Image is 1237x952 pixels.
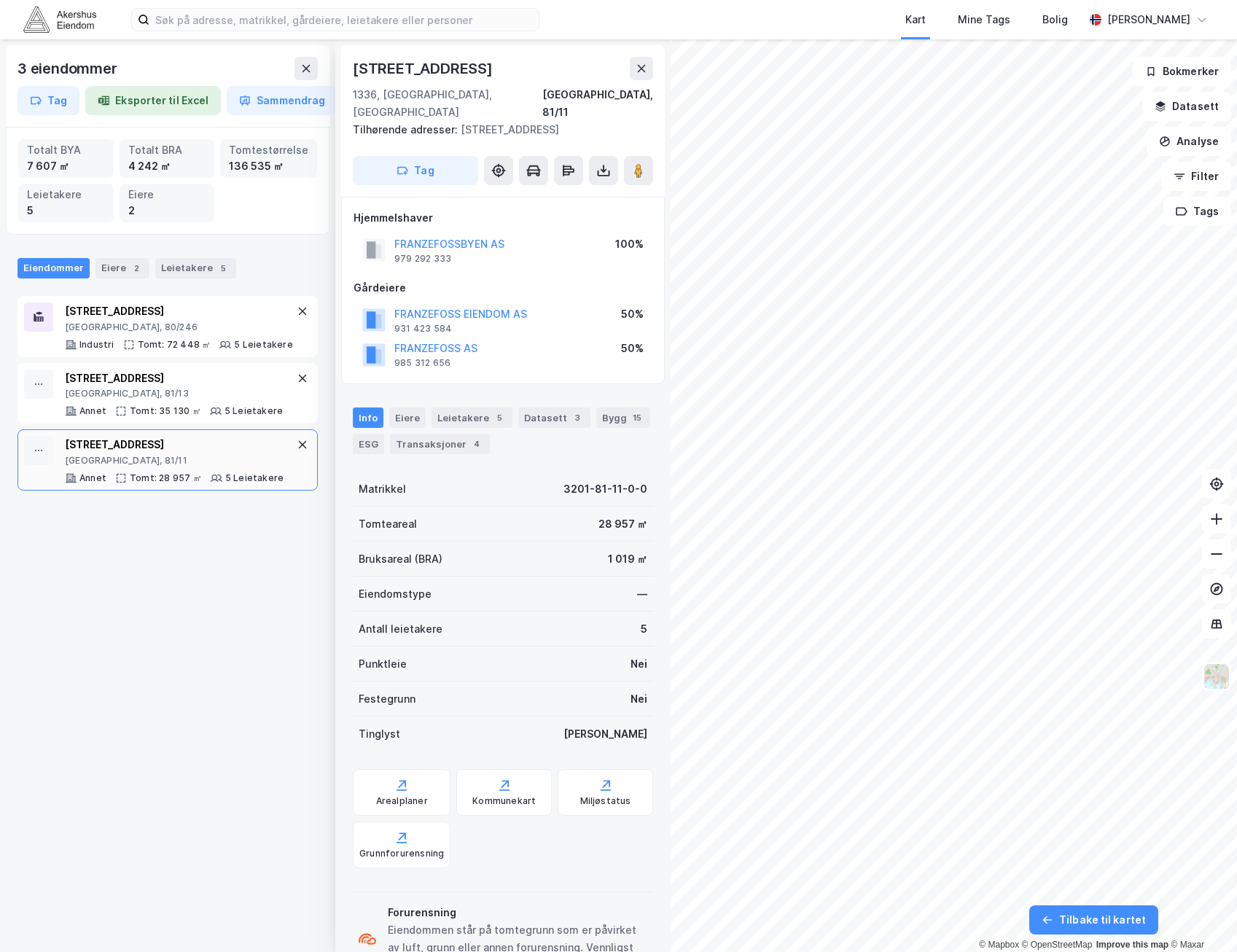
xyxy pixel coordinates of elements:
[1164,882,1237,952] iframe: Chat Widget
[65,321,293,333] div: [GEOGRAPHIC_DATA], 80/246
[563,480,647,498] div: 3201-81-11-0-0
[359,725,400,743] div: Tinglyst
[354,279,652,297] div: Gårdeiere
[234,339,292,351] div: 5 Leietakere
[1142,92,1231,121] button: Datasett
[1203,663,1230,690] img: Z
[359,690,415,708] div: Festegrunn
[979,940,1019,950] a: Mapbox
[615,235,644,253] div: 100%
[359,655,407,673] div: Punktleie
[65,436,284,453] div: [STREET_ADDRESS]
[353,156,478,185] button: Tag
[353,434,384,454] div: ESG
[27,187,105,203] div: Leietakere
[225,405,283,417] div: 5 Leietakere
[225,472,284,484] div: 5 Leietakere
[376,795,428,807] div: Arealplaner
[79,405,106,417] div: Annet
[17,57,120,80] div: 3 eiendommer
[1133,57,1231,86] button: Bokmerker
[608,550,647,568] div: 1 019 ㎡
[1164,882,1237,952] div: Kontrollprogram for chat
[128,187,206,203] div: Eiere
[79,472,106,484] div: Annet
[518,407,590,428] div: Datasett
[958,11,1010,28] div: Mine Tags
[1107,11,1190,28] div: [PERSON_NAME]
[216,261,230,276] div: 5
[65,370,283,387] div: [STREET_ADDRESS]
[621,340,644,357] div: 50%
[621,305,644,323] div: 50%
[227,86,337,115] button: Sammendrag
[128,158,206,174] div: 4 242 ㎡
[353,123,461,136] span: Tilhørende adresser:
[1096,940,1168,950] a: Improve this map
[1022,940,1093,950] a: OpenStreetMap
[580,795,631,807] div: Miljøstatus
[128,203,206,219] div: 2
[388,904,647,921] div: Forurensning
[1161,162,1231,191] button: Filter
[229,158,308,174] div: 136 535 ㎡
[353,121,641,138] div: [STREET_ADDRESS]
[359,620,442,638] div: Antall leietakere
[389,407,426,428] div: Eiere
[359,550,442,568] div: Bruksareal (BRA)
[1147,127,1231,156] button: Analyse
[542,86,653,121] div: [GEOGRAPHIC_DATA], 81/11
[353,407,383,428] div: Info
[469,437,484,451] div: 4
[353,86,542,121] div: 1336, [GEOGRAPHIC_DATA], [GEOGRAPHIC_DATA]
[359,515,417,533] div: Tomteareal
[472,795,536,807] div: Kommunekart
[23,7,96,32] img: akershus-eiendom-logo.9091f326c980b4bce74ccdd9f866810c.svg
[598,515,647,533] div: 28 957 ㎡
[394,253,451,265] div: 979 292 333
[353,57,496,80] div: [STREET_ADDRESS]
[65,303,293,320] div: [STREET_ADDRESS]
[359,585,432,603] div: Eiendomstype
[17,86,79,115] button: Tag
[563,725,647,743] div: [PERSON_NAME]
[85,86,221,115] button: Eksporter til Excel
[1163,197,1231,226] button: Tags
[155,258,236,278] div: Leietakere
[65,388,283,399] div: [GEOGRAPHIC_DATA], 81/13
[128,142,206,158] div: Totalt BRA
[390,434,490,454] div: Transaksjoner
[129,261,144,276] div: 2
[149,9,539,31] input: Søk på adresse, matrikkel, gårdeiere, leietakere eller personer
[27,203,105,219] div: 5
[354,209,652,227] div: Hjemmelshaver
[631,655,647,673] div: Nei
[65,455,284,467] div: [GEOGRAPHIC_DATA], 81/11
[905,11,926,28] div: Kart
[1029,905,1158,935] button: Tilbake til kartet
[492,410,507,425] div: 5
[138,339,211,351] div: Tomt: 72 448 ㎡
[130,405,201,417] div: Tomt: 35 130 ㎡
[27,158,105,174] div: 7 607 ㎡
[432,407,512,428] div: Leietakere
[17,258,90,278] div: Eiendommer
[394,357,450,369] div: 985 312 656
[394,323,452,335] div: 931 423 584
[570,410,585,425] div: 3
[130,472,202,484] div: Tomt: 28 957 ㎡
[1042,11,1068,28] div: Bolig
[596,407,650,428] div: Bygg
[359,480,406,498] div: Matrikkel
[641,620,647,638] div: 5
[229,142,308,158] div: Tomtestørrelse
[359,848,444,859] div: Grunnforurensning
[95,258,149,278] div: Eiere
[630,410,644,425] div: 15
[27,142,105,158] div: Totalt BYA
[79,339,114,351] div: Industri
[637,585,647,603] div: —
[631,690,647,708] div: Nei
